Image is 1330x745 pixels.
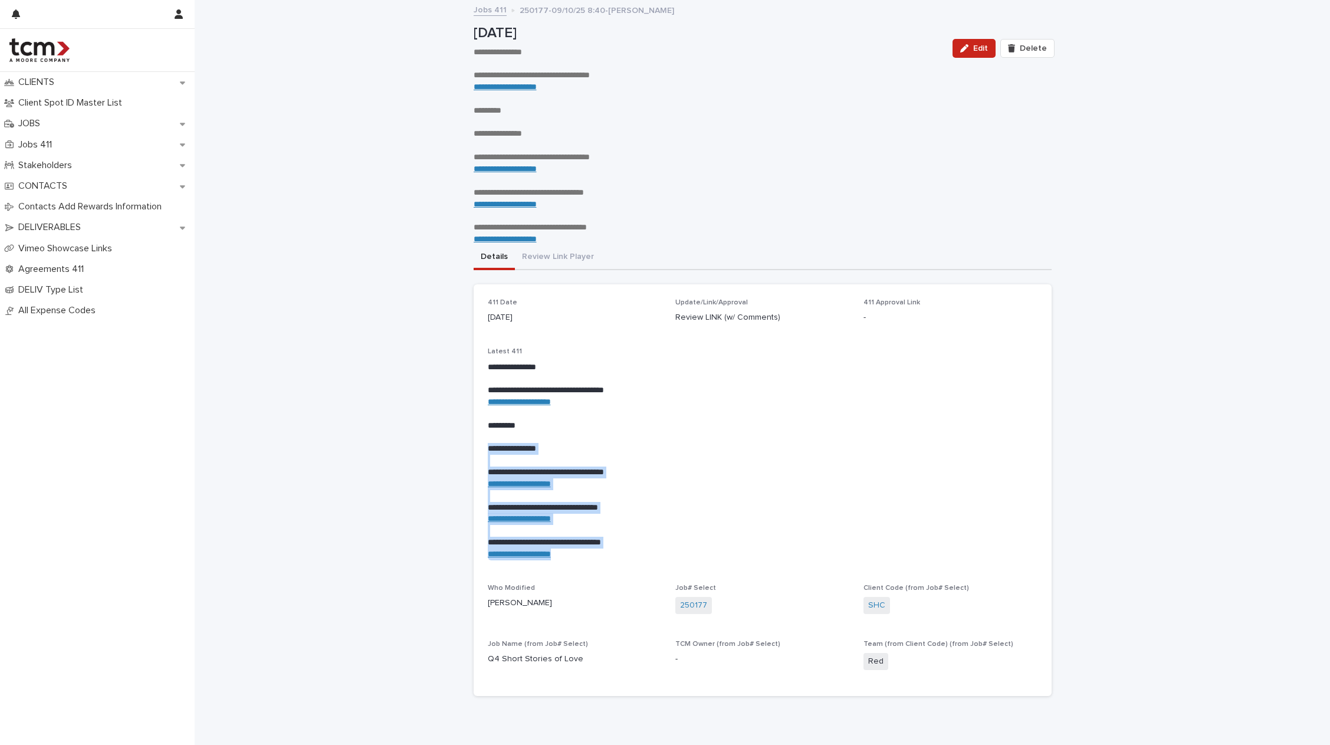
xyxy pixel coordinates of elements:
p: Client Spot ID Master List [14,97,132,109]
p: All Expense Codes [14,305,105,316]
span: Team (from Client Code) (from Job# Select) [863,641,1013,648]
p: [DATE] [488,311,662,324]
p: DELIVERABLES [14,222,90,233]
p: Vimeo Showcase Links [14,243,121,254]
p: Stakeholders [14,160,81,171]
p: [PERSON_NAME] [488,597,662,609]
span: 411 Approval Link [863,299,920,306]
p: - [675,653,849,665]
span: Who Modified [488,585,535,592]
p: DELIV Type List [14,284,93,296]
p: JOBS [14,118,50,129]
p: CONTACTS [14,180,77,192]
p: Contacts Add Rewards Information [14,201,171,212]
span: Red [863,653,888,670]
a: SHC [868,599,885,612]
a: Jobs 411 [474,2,507,16]
span: Delete [1020,44,1047,52]
p: - [863,311,1037,324]
span: Update/Link/Approval [675,299,748,306]
p: Q4 Short Stories of Love [488,653,662,665]
span: TCM Owner (from Job# Select) [675,641,780,648]
span: Latest 411 [488,348,522,355]
button: Details [474,245,515,270]
span: 411 Date [488,299,517,306]
button: Review Link Player [515,245,601,270]
a: 250177 [680,599,707,612]
p: [DATE] [474,25,944,42]
p: CLIENTS [14,77,64,88]
button: Edit [953,39,996,58]
img: 4hMmSqQkux38exxPVZHQ [9,38,70,62]
p: Jobs 411 [14,139,61,150]
span: Edit [973,44,988,52]
p: 250177-09/10/25 8:40-[PERSON_NAME] [520,3,674,16]
span: Client Code (from Job# Select) [863,585,969,592]
button: Delete [1000,39,1055,58]
span: Job Name (from Job# Select) [488,641,588,648]
p: Review LINK (w/ Comments) [675,311,849,324]
p: Agreements 411 [14,264,93,275]
span: Job# Select [675,585,716,592]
